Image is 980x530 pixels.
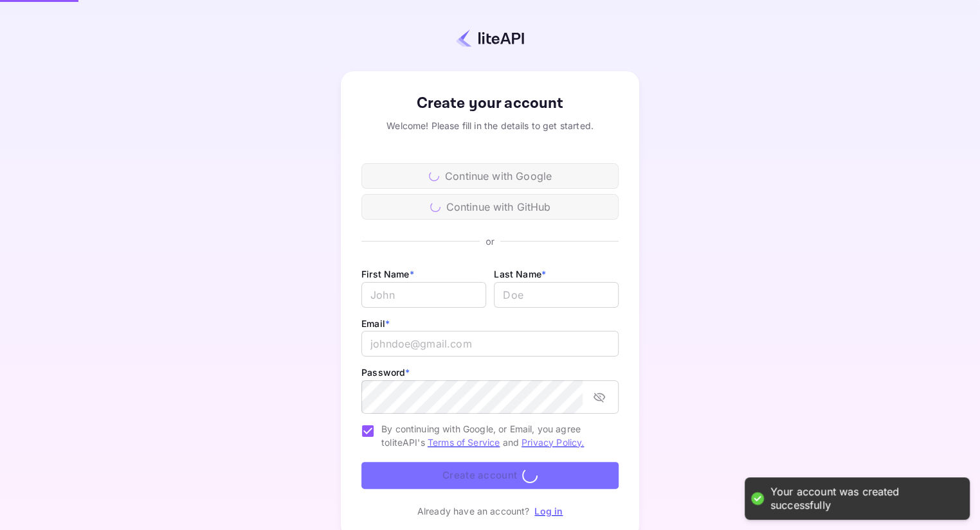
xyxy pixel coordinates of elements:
[534,506,563,517] a: Log in
[417,504,530,518] p: Already have an account?
[770,485,957,512] div: Your account was created successfully
[361,331,619,357] input: johndoe@gmail.com
[381,422,608,449] span: By continuing with Google, or Email, you agree to liteAPI's and
[456,29,524,48] img: liteapi
[361,194,619,220] div: Continue with GitHub
[361,269,414,279] label: First Name
[361,318,390,329] label: Email
[428,437,500,448] a: Terms of Service
[361,119,619,132] div: Welcome! Please fill in the details to get started.
[588,385,611,409] button: toggle password visibility
[361,367,410,378] label: Password
[494,282,619,308] input: Doe
[522,437,584,448] a: Privacy Policy.
[361,92,619,115] div: Create your account
[361,282,486,308] input: John
[494,269,546,279] label: Last Name
[361,163,619,189] div: Continue with Google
